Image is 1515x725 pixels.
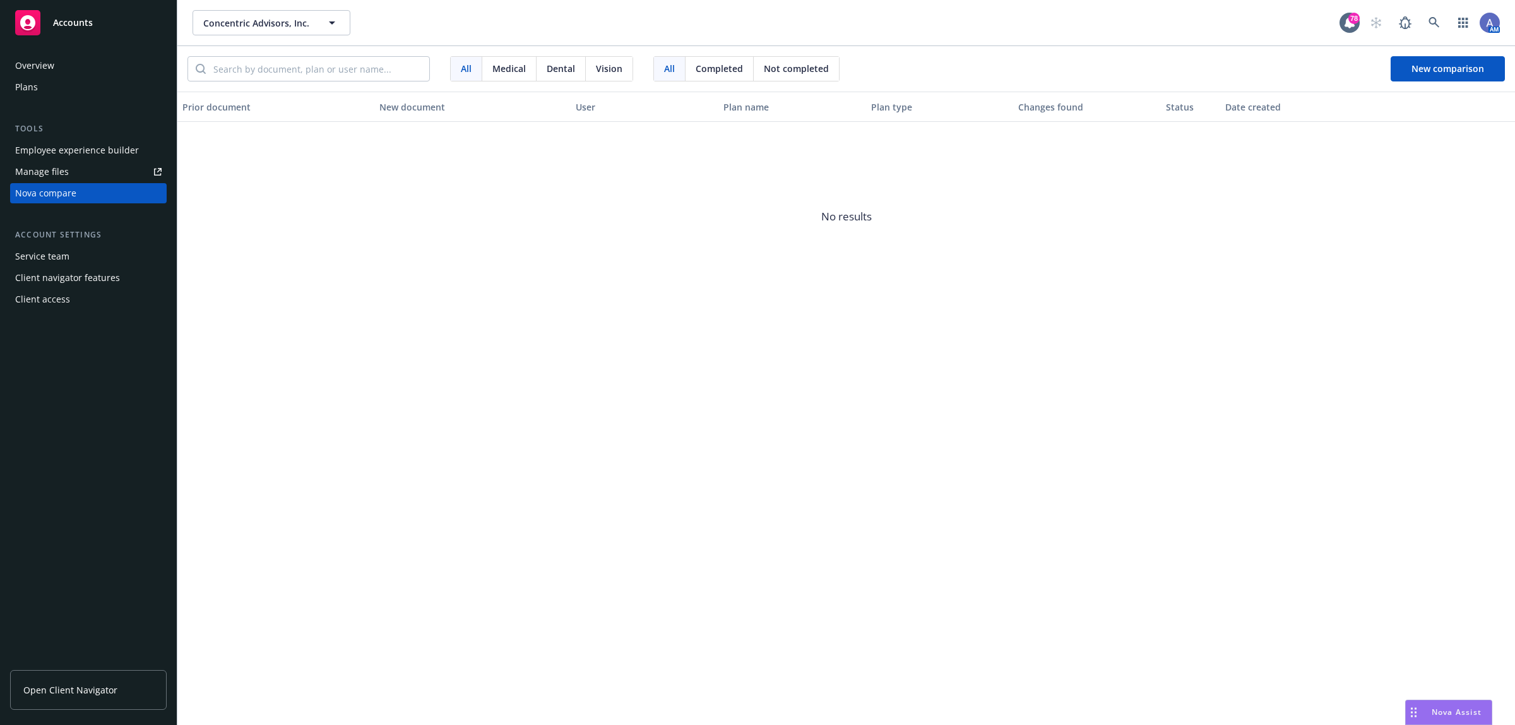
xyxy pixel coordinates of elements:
a: Search [1422,10,1447,35]
a: Client navigator features [10,268,167,288]
span: Open Client Navigator [23,683,117,697]
div: Date created [1225,100,1363,114]
span: Accounts [53,18,93,28]
div: Prior document [182,100,369,114]
div: Client access [15,289,70,309]
span: All [664,62,675,75]
a: Service team [10,246,167,267]
span: Not completed [764,62,829,75]
span: Dental [547,62,575,75]
div: Client navigator features [15,268,120,288]
button: Nova Assist [1405,700,1492,725]
div: Changes found [1018,100,1156,114]
button: New comparison [1391,56,1505,81]
span: New comparison [1411,63,1484,75]
div: Plan name [723,100,861,114]
span: Completed [696,62,743,75]
a: Nova compare [10,183,167,203]
div: Drag to move [1406,700,1422,724]
div: Status [1166,100,1215,114]
div: Account settings [10,229,167,241]
span: Vision [596,62,622,75]
div: Manage files [15,162,69,182]
button: Concentric Advisors, Inc. [193,10,350,35]
button: Prior document [177,92,374,122]
img: photo [1480,13,1500,33]
a: Client access [10,289,167,309]
div: User [576,100,713,114]
button: Changes found [1013,92,1161,122]
span: Medical [492,62,526,75]
button: Plan type [866,92,1014,122]
a: Employee experience builder [10,140,167,160]
button: Date created [1220,92,1368,122]
div: Plans [15,77,38,97]
span: Nova Assist [1432,707,1482,717]
div: Plan type [871,100,1009,114]
button: User [571,92,718,122]
div: Employee experience builder [15,140,139,160]
div: Tools [10,123,167,135]
a: Report a Bug [1393,10,1418,35]
svg: Search [196,64,206,74]
a: Plans [10,77,167,97]
span: All [461,62,472,75]
a: Manage files [10,162,167,182]
div: New document [379,100,566,114]
a: Switch app [1451,10,1476,35]
button: Status [1161,92,1220,122]
div: 78 [1348,13,1360,24]
div: Overview [15,56,54,76]
a: Overview [10,56,167,76]
div: Service team [15,246,69,267]
div: Nova compare [15,183,76,203]
a: Start snowing [1363,10,1389,35]
input: Search by document, plan or user name... [206,57,429,81]
span: Concentric Advisors, Inc. [203,16,312,30]
button: New document [374,92,571,122]
a: Accounts [10,5,167,40]
button: Plan name [718,92,866,122]
span: No results [177,122,1515,311]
